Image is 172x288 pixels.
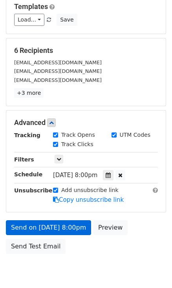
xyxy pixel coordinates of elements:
small: [EMAIL_ADDRESS][DOMAIN_NAME] [14,60,102,65]
div: 聊天小组件 [133,250,172,288]
button: Save [57,14,77,26]
span: [DATE] 8:00pm [53,172,97,179]
small: [EMAIL_ADDRESS][DOMAIN_NAME] [14,68,102,74]
a: Copy unsubscribe link [53,196,124,203]
label: UTM Codes [120,131,150,139]
strong: Tracking [14,132,40,138]
label: Track Opens [61,131,95,139]
a: Templates [14,2,48,11]
strong: Filters [14,156,34,163]
strong: Unsubscribe [14,187,53,194]
a: Send on [DATE] 8:00pm [6,220,91,235]
a: Send Test Email [6,239,66,254]
a: +3 more [14,88,44,98]
h5: Advanced [14,118,158,127]
strong: Schedule [14,171,42,178]
a: Preview [93,220,128,235]
small: [EMAIL_ADDRESS][DOMAIN_NAME] [14,77,102,83]
a: Load... [14,14,44,26]
label: Add unsubscribe link [61,186,119,194]
iframe: Chat Widget [133,250,172,288]
h5: 6 Recipients [14,46,158,55]
label: Track Clicks [61,140,93,149]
